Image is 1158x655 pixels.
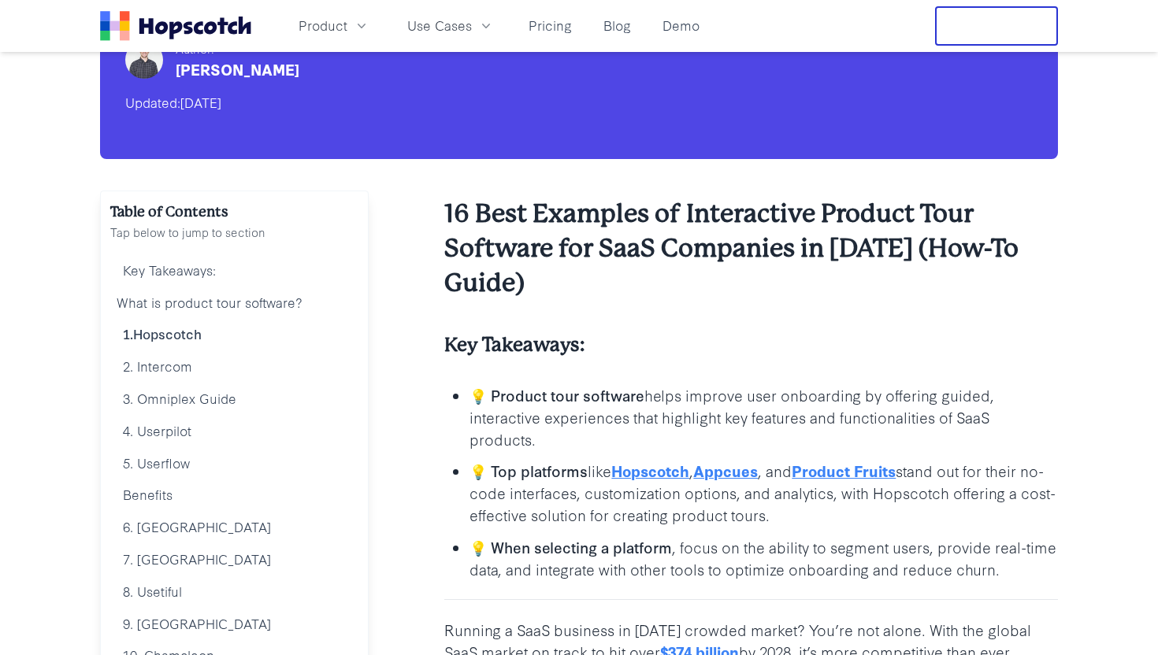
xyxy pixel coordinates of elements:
a: Hopscotch [611,460,689,481]
p: like , , and stand out for their no-code interfaces, customization options, and analytics, with H... [470,460,1058,526]
span: Product [299,16,347,35]
button: Product [289,13,379,39]
p: helps improve user onboarding by offering guided, interactive experiences that highlight key feat... [470,384,1058,450]
a: Pricing [522,13,578,39]
div: Updated: [125,90,1033,115]
a: Hopscotch [133,324,202,342]
a: Benefits [110,479,358,511]
a: 3. Omniplex Guide [110,383,358,415]
img: Mark Spera [125,41,163,79]
b: 1. [123,324,133,342]
a: Key Takeaways: [110,254,358,287]
a: Demo [656,13,706,39]
b: 💡 Top platforms [470,460,588,481]
button: Use Cases [398,13,503,39]
b: 💡 When selecting a platform [470,536,672,557]
p: , focus on the ability to segment users, provide real-time data, and integrate with other tools t... [470,536,1058,580]
h2: Table of Contents [110,201,358,223]
a: 6. [GEOGRAPHIC_DATA] [110,511,358,543]
a: 5. Userflow [110,447,358,479]
h2: 16 Best Examples of Interactive Product Tour Software for SaaS Companies in [DATE] (How-To Guide) [444,197,1058,301]
a: 8. Usetiful [110,575,358,608]
time: [DATE] [180,93,221,111]
a: Appcues [693,460,758,481]
span: Use Cases [407,16,472,35]
a: 4. Userpilot [110,415,358,447]
a: Product Fruits [792,460,896,481]
a: 9. [GEOGRAPHIC_DATA] [110,608,358,640]
a: 2. Intercom [110,350,358,383]
a: Home [100,11,251,41]
a: Blog [597,13,637,39]
a: 1.Hopscotch [110,318,358,350]
div: [PERSON_NAME] [176,58,299,80]
h4: Key Takeaways: [444,332,1058,358]
a: 7. [GEOGRAPHIC_DATA] [110,543,358,575]
p: Tap below to jump to section [110,223,358,242]
b: 💡 Product tour software [470,384,644,405]
a: What is product tour software? [110,287,358,319]
button: Free Trial [935,6,1058,46]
